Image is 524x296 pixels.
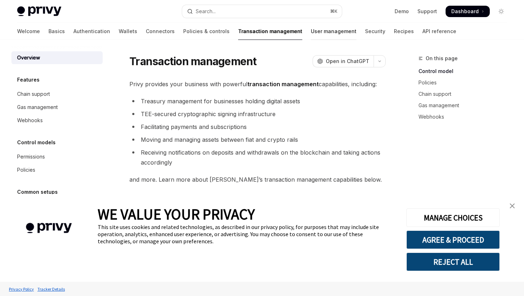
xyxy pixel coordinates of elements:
[313,55,374,67] button: Open in ChatGPT
[505,199,519,213] a: close banner
[11,101,103,114] a: Gas management
[417,8,437,15] a: Support
[418,88,513,100] a: Chain support
[17,138,56,147] h5: Control models
[17,188,58,196] h5: Common setups
[129,122,386,132] li: Facilitating payments and subscriptions
[495,6,507,17] button: Toggle dark mode
[311,23,356,40] a: User management
[11,88,103,100] a: Chain support
[129,109,386,119] li: TEE-secured cryptographic signing infrastructure
[406,208,500,227] button: MANAGE CHOICES
[17,103,58,111] div: Gas management
[247,81,319,88] strong: transaction management
[330,9,338,14] span: ⌘ K
[129,147,386,167] li: Receiving notifications on deposits and withdrawals on the blockchain and taking actions accordingly
[510,203,515,208] img: close banner
[129,135,386,145] li: Moving and managing assets between fiat and crypto rails
[17,76,40,84] h5: Features
[129,96,386,106] li: Treasury management for businesses holding digital assets
[17,152,45,161] div: Permissions
[17,166,35,174] div: Policies
[129,55,257,68] h1: Transaction management
[119,23,137,40] a: Wallets
[326,58,369,65] span: Open in ChatGPT
[395,8,409,15] a: Demo
[17,116,43,125] div: Webhooks
[365,23,385,40] a: Security
[48,23,65,40] a: Basics
[146,23,175,40] a: Connectors
[11,51,103,64] a: Overview
[406,253,500,271] button: REJECT ALL
[182,5,341,18] button: Open search
[406,230,500,249] button: AGREE & PROCEED
[196,7,216,16] div: Search...
[73,23,110,40] a: Authentication
[451,8,479,15] span: Dashboard
[129,79,386,89] span: Privy provides your business with powerful capabilities, including:
[17,90,50,98] div: Chain support
[422,23,456,40] a: API reference
[36,283,67,295] a: Tracker Details
[183,23,230,40] a: Policies & controls
[17,23,40,40] a: Welcome
[11,163,103,176] a: Policies
[394,23,414,40] a: Recipes
[17,53,40,62] div: Overview
[418,100,513,111] a: Gas management
[418,111,513,123] a: Webhooks
[7,283,36,295] a: Privacy Policy
[17,6,61,16] img: light logo
[11,213,87,244] img: company logo
[446,6,490,17] a: Dashboard
[418,66,513,77] a: Control model
[11,114,103,127] a: Webhooks
[426,54,458,63] span: On this page
[129,175,386,185] span: and more. Learn more about [PERSON_NAME]’s transaction management capabilities below.
[418,77,513,88] a: Policies
[98,223,396,245] div: This site uses cookies and related technologies, as described in our privacy policy, for purposes...
[238,23,302,40] a: Transaction management
[98,205,255,223] span: WE VALUE YOUR PRIVACY
[11,150,103,163] a: Permissions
